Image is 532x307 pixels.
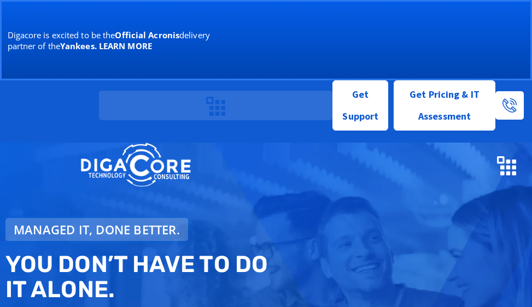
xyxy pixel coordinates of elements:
[278,8,497,73] img: Acronis
[402,84,487,127] span: Get Pricing & IT Assessment
[201,91,230,121] div: Menu Toggle
[14,223,180,235] span: Managed IT, done better.
[394,80,496,131] a: Get Pricing & IT Assessment
[5,252,271,302] h2: You don’t have to do IT alone.
[115,29,179,40] b: Official Acronis
[492,150,521,180] div: Menu Toggle
[16,96,62,115] img: DigaCore Technology Consulting
[332,80,388,131] a: Get Support
[60,40,97,51] b: Yankees.
[5,218,188,241] a: Managed IT, done better.
[99,40,152,51] a: LEARN MORE
[8,29,241,51] p: Digacore is excited to be the delivery partner of the
[80,141,191,189] img: DigaCore Technology Consulting
[342,84,379,127] span: Get Support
